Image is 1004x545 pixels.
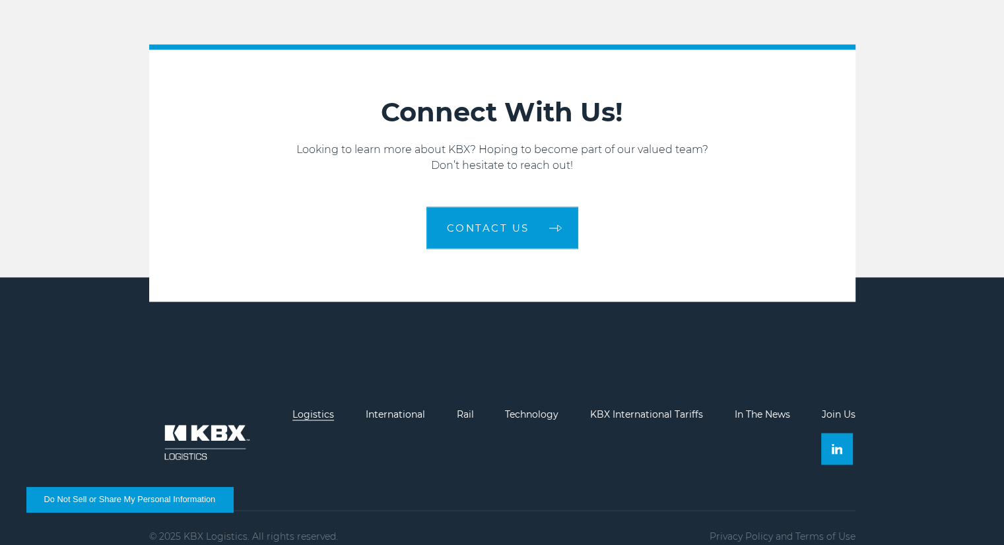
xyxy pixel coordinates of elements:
[447,223,529,233] span: Contact us
[426,207,578,249] a: Contact us arrow arrow
[149,142,855,174] p: Looking to learn more about KBX? Hoping to become part of our valued team? Don’t hesitate to reac...
[821,408,855,420] a: Join Us
[505,408,558,420] a: Technology
[149,409,261,475] img: kbx logo
[457,408,474,420] a: Rail
[590,408,703,420] a: KBX International Tariffs
[735,408,790,420] a: In The News
[795,530,855,542] a: Terms of Use
[776,530,793,542] span: and
[366,408,425,420] a: International
[149,530,338,541] p: © 2025 KBX Logistics. All rights reserved.
[149,96,855,129] h2: Connect With Us!
[26,487,233,512] button: Do Not Sell or Share My Personal Information
[292,408,334,420] a: Logistics
[710,530,773,542] a: Privacy Policy
[832,443,842,454] img: Linkedin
